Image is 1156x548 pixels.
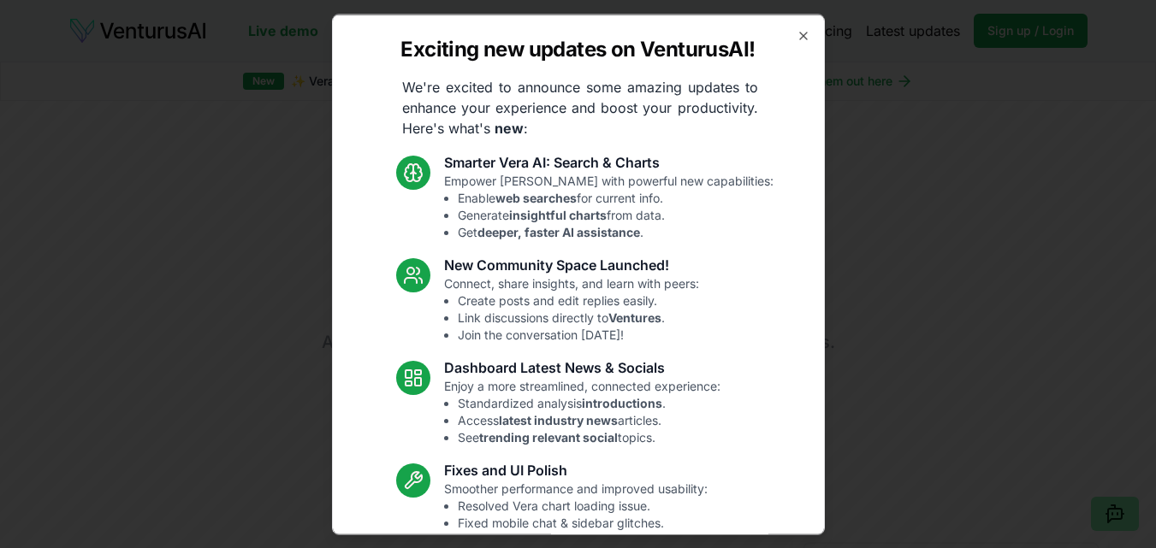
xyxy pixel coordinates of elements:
[509,207,607,221] strong: insightful charts
[400,35,755,62] h2: Exciting new updates on VenturusAI!
[458,428,720,445] li: See topics.
[458,326,699,343] li: Join the conversation [DATE]!
[495,190,577,204] strong: web searches
[582,395,662,410] strong: introductions
[444,459,708,480] h3: Fixes and UI Polish
[444,172,774,240] p: Empower [PERSON_NAME] with powerful new capabilities:
[444,274,699,343] p: Connect, share insights, and learn with peers:
[477,224,640,239] strong: deeper, faster AI assistance
[444,480,708,548] p: Smoother performance and improved usability:
[495,119,524,136] strong: new
[444,377,720,445] p: Enjoy a more streamlined, connected experience:
[444,151,774,172] h3: Smarter Vera AI: Search & Charts
[388,76,772,138] p: We're excited to announce some amazing updates to enhance your experience and boost your producti...
[458,309,699,326] li: Link discussions directly to .
[458,497,708,514] li: Resolved Vera chart loading issue.
[458,206,774,223] li: Generate from data.
[499,412,618,427] strong: latest industry news
[608,309,661,324] strong: Ventures
[458,223,774,240] li: Get .
[458,189,774,206] li: Enable for current info.
[458,514,708,531] li: Fixed mobile chat & sidebar glitches.
[444,356,720,377] h3: Dashboard Latest News & Socials
[458,292,699,309] li: Create posts and edit replies easily.
[458,531,708,548] li: Enhanced overall UI consistency.
[444,254,699,274] h3: New Community Space Launched!
[479,429,618,444] strong: trending relevant social
[458,394,720,411] li: Standardized analysis .
[458,411,720,428] li: Access articles.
